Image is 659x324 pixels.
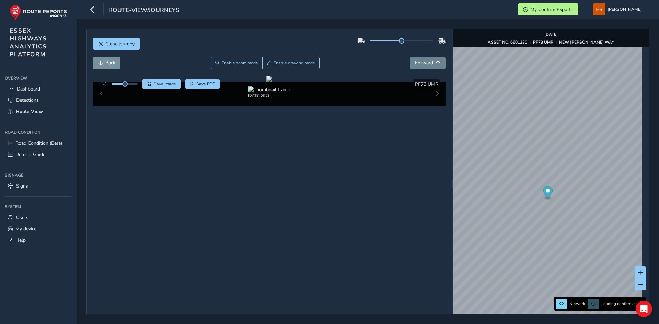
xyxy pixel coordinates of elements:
[5,180,72,192] a: Signs
[488,39,614,45] div: | |
[5,223,72,235] a: My device
[593,3,644,15] button: [PERSON_NAME]
[154,81,176,87] span: Save image
[608,3,642,15] span: [PERSON_NAME]
[415,60,433,66] span: Forward
[93,38,140,50] button: Close journey
[488,39,527,45] strong: ASSET NO. 6601230
[5,212,72,223] a: Users
[262,57,320,69] button: Draw
[5,149,72,160] a: Defects Guide
[5,106,72,117] a: Route View
[10,5,67,20] img: rr logo
[530,6,573,13] span: My Confirm Exports
[636,301,652,317] div: Open Intercom Messenger
[559,39,614,45] strong: NEW [PERSON_NAME] WAY
[15,226,36,232] span: My device
[274,60,315,66] span: Enable drawing mode
[16,108,43,115] span: Route View
[5,73,72,83] div: Overview
[5,137,72,149] a: Road Condition (Beta)
[15,151,45,158] span: Defects Guide
[10,27,47,58] span: ESSEX HIGHWAYS ANALYTICS PLATFORM
[518,3,578,15] button: My Confirm Exports
[533,39,553,45] strong: PF73 UMR
[15,140,62,146] span: Road Condition (Beta)
[196,81,215,87] span: Save PDF
[5,235,72,246] a: Help
[185,79,220,89] button: PDF
[5,170,72,180] div: Signage
[5,127,72,137] div: Road Condition
[16,214,28,221] span: Users
[410,57,446,69] button: Forward
[211,57,263,69] button: Zoom
[415,81,438,87] span: PF73 UMR
[593,3,605,15] img: diamond-layout
[142,79,181,89] button: Save
[601,301,644,307] span: Loading confirm assets
[93,57,120,69] button: Back
[15,237,26,243] span: Help
[222,60,258,66] span: Enable zoom mode
[5,83,72,95] a: Dashboard
[16,97,39,104] span: Detections
[248,93,290,98] div: [DATE] 08:53
[105,60,115,66] span: Back
[5,202,72,212] div: System
[248,86,290,93] img: Thumbnail frame
[543,186,552,200] div: Map marker
[105,40,135,47] span: Close journey
[17,86,40,92] span: Dashboard
[16,183,28,189] span: Signs
[108,6,180,15] span: route-view/journeys
[544,32,558,37] strong: [DATE]
[569,301,585,307] span: Network
[5,95,72,106] a: Detections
